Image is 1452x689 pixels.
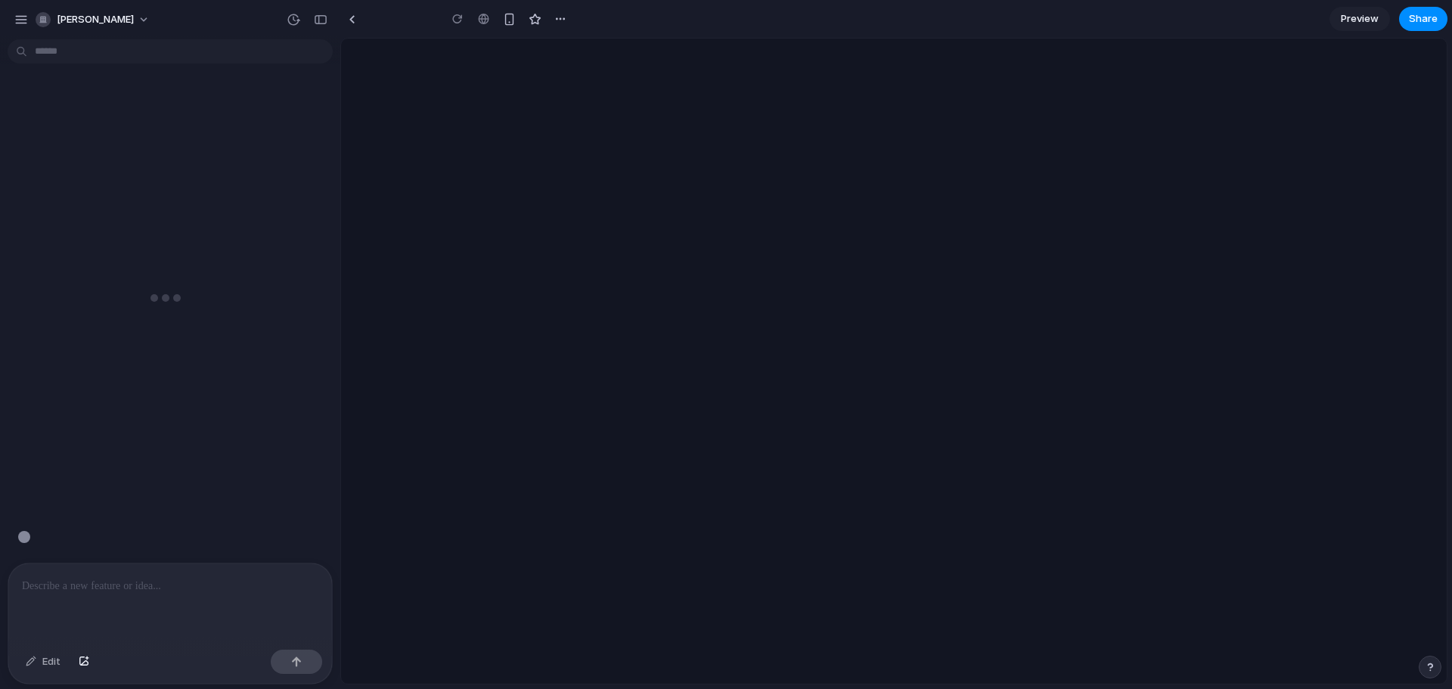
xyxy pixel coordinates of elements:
button: [PERSON_NAME] [29,8,157,32]
a: Preview [1329,7,1390,31]
span: [PERSON_NAME] [57,12,134,27]
span: Share [1409,11,1438,26]
span: Preview [1341,11,1379,26]
button: Share [1399,7,1447,31]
